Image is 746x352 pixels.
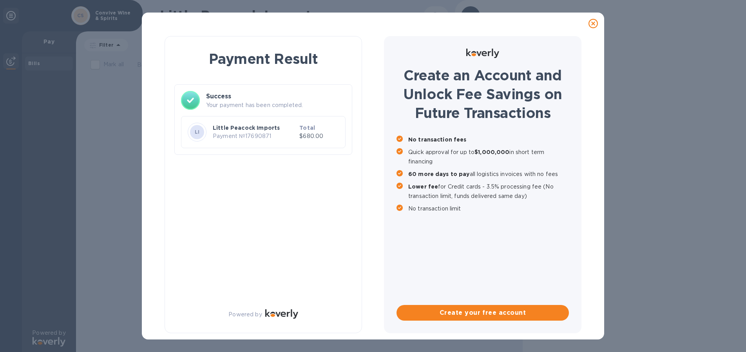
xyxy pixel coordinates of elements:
[213,132,296,140] p: Payment № 17690871
[213,124,296,132] p: Little Peacock Imports
[177,49,349,69] h1: Payment Result
[195,129,200,135] b: LI
[408,171,470,177] b: 60 more days to pay
[206,101,346,109] p: Your payment has been completed.
[403,308,563,318] span: Create your free account
[408,183,438,190] b: Lower fee
[299,132,339,140] p: $680.00
[228,310,262,319] p: Powered by
[265,309,298,319] img: Logo
[206,92,346,101] h3: Success
[408,169,569,179] p: all logistics invoices with no fees
[299,125,315,131] b: Total
[408,136,467,143] b: No transaction fees
[408,182,569,201] p: for Credit cards - 3.5% processing fee (No transaction limit, funds delivered same day)
[397,305,569,321] button: Create your free account
[397,66,569,122] h1: Create an Account and Unlock Fee Savings on Future Transactions
[466,49,499,58] img: Logo
[408,204,569,213] p: No transaction limit
[408,147,569,166] p: Quick approval for up to in short term financing
[474,149,509,155] b: $1,000,000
